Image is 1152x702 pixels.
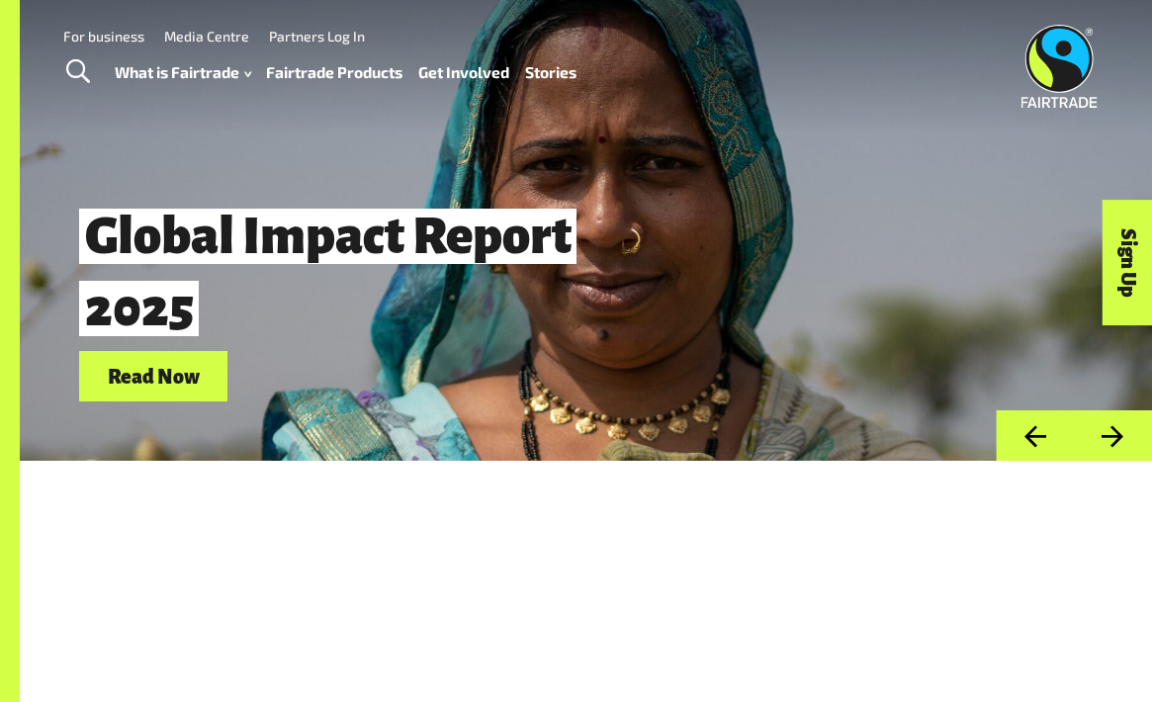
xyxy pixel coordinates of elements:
button: Previous [996,410,1074,461]
a: Media Centre [164,28,249,44]
a: Get Involved [418,58,509,86]
a: Toggle Search [53,47,102,97]
button: Next [1074,410,1152,461]
a: Fairtrade Products [266,58,402,86]
a: Partners Log In [269,28,365,44]
a: For business [63,28,144,44]
a: What is Fairtrade [115,58,251,86]
a: Read Now [79,351,227,401]
span: Global Impact Report 2025 [79,209,576,337]
a: Stories [525,58,576,86]
img: Fairtrade Australia New Zealand logo [1020,25,1097,108]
